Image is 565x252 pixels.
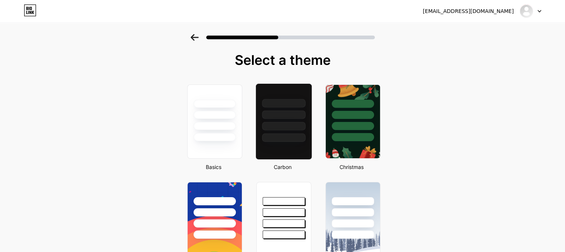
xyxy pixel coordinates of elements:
div: Christmas [323,163,380,171]
img: TGCMY Media [519,4,533,18]
div: Basics [185,163,242,171]
div: Carbon [254,163,311,171]
div: [EMAIL_ADDRESS][DOMAIN_NAME] [423,7,514,15]
div: Select a theme [184,53,381,67]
